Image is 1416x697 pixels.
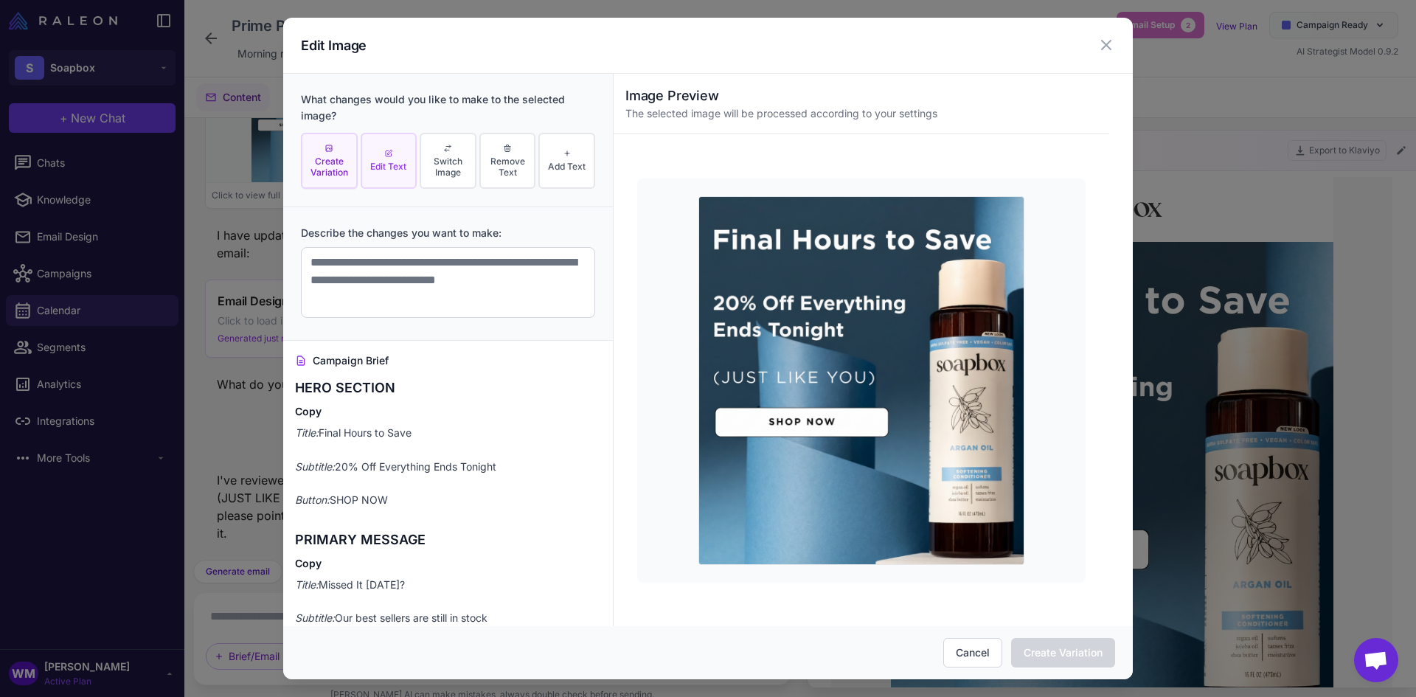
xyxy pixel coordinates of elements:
[479,133,536,190] button: Remove Text
[295,556,601,571] h4: Copy
[295,460,335,473] em: Subtitle:
[548,161,586,172] span: Add Text
[295,404,601,419] h4: Copy
[301,225,595,241] label: Describe the changes you want to make:
[1011,638,1115,667] button: Create Variation
[361,133,417,190] button: Edit Text
[698,196,1024,565] img: Final Hours to Save
[295,353,601,369] h4: Campaign Brief
[295,378,601,398] h3: HERO SECTION
[625,105,1097,122] p: The selected image will be processed according to your settings
[943,638,1002,667] button: Cancel
[424,156,472,178] span: Switch Image
[295,578,319,591] em: Title:
[301,91,595,124] div: What changes would you like to make to the selected image?
[295,530,601,550] h3: PRIMARY MESSAGE
[538,133,595,190] button: Add Text
[295,425,601,509] p: Final Hours to Save 20% Off Everything Ends Tonight SHOP NOW
[305,156,353,178] span: Create Variation
[420,133,476,190] button: Switch Image
[295,426,319,439] em: Title:
[60,65,502,566] img: Final Hours to Save
[1354,638,1398,682] div: Open chat
[484,156,532,178] span: Remove Text
[295,493,330,506] em: Button:
[301,133,358,190] button: Create Variation
[295,611,335,624] em: Subtitle:
[370,161,406,172] span: Edit Text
